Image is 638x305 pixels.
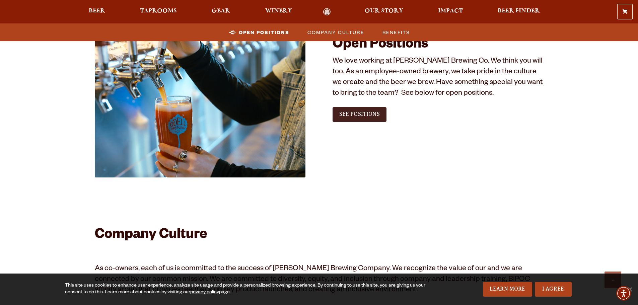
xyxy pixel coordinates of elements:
[535,282,572,297] a: I Agree
[438,8,463,14] span: Impact
[333,37,544,53] h2: Open Positions
[89,8,105,14] span: Beer
[307,27,364,37] span: Company Culture
[483,282,532,297] a: Learn More
[378,27,413,37] a: Benefits
[265,8,292,14] span: Winery
[65,283,428,296] div: This site uses cookies to enhance user experience, analyze site usage and provide a personalized ...
[434,8,467,16] a: Impact
[239,27,289,37] span: Open Positions
[225,27,293,37] a: Open Positions
[207,8,234,16] a: Gear
[140,8,177,14] span: Taprooms
[365,8,403,14] span: Our Story
[605,272,621,288] a: Scroll to top
[190,290,219,295] a: privacy policy
[382,27,410,37] span: Benefits
[261,8,296,16] a: Winery
[498,8,540,14] span: Beer Finder
[333,57,544,99] p: We love working at [PERSON_NAME] Brewing Co. We think you will too. As an employee-owned brewery,...
[95,228,544,244] h2: Company Culture
[84,8,110,16] a: Beer
[360,8,408,16] a: Our Story
[314,8,340,16] a: Odell Home
[339,111,380,117] span: See Positions
[493,8,544,16] a: Beer Finder
[212,8,230,14] span: Gear
[136,8,181,16] a: Taprooms
[303,27,368,37] a: Company Culture
[333,107,386,122] a: See Positions
[95,37,306,177] img: Jobs_1
[616,286,631,301] div: Accessibility Menu
[95,265,530,295] span: As co-owners, each of us is committed to the success of [PERSON_NAME] Brewing Company. We recogni...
